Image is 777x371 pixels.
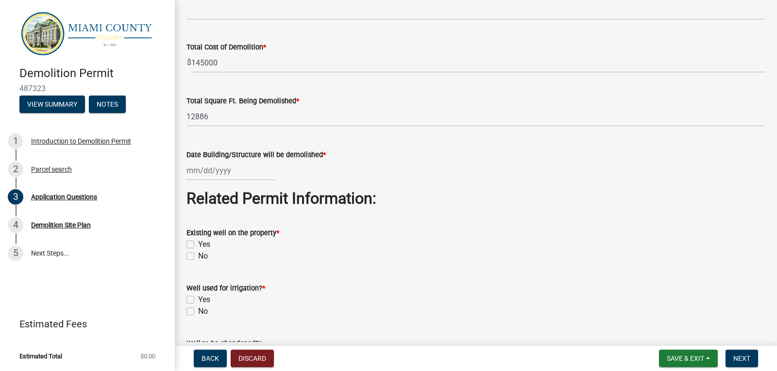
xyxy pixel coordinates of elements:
wm-modal-confirm: Notes [89,101,126,109]
span: $ [186,53,192,73]
button: Notes [89,96,126,113]
span: Save & Exit [667,355,704,362]
label: Date Building/Structure will be demolished [186,152,326,159]
div: 2 [8,161,23,177]
div: 1 [8,133,23,149]
div: 4 [8,217,23,233]
label: Yes [198,239,210,250]
button: Save & Exit [659,350,718,367]
label: No [198,250,208,262]
label: Yes [198,294,210,306]
a: Estimated Fees [8,314,159,334]
strong: Related Permit Information: [186,189,376,208]
span: $0.00 [140,353,155,359]
div: 5 [8,245,23,261]
label: No [198,306,208,317]
label: Existing well on the property [186,230,279,237]
span: Estimated Total [19,353,62,359]
input: mm/dd/yyyy [186,161,275,180]
button: Back [194,350,227,367]
span: Back [202,355,219,362]
div: Application Questions [31,194,97,200]
label: Total Cost of Demolition [186,44,266,51]
div: 3 [8,189,23,205]
label: Well to be abandoned? [186,340,262,347]
span: 487323 [19,84,155,93]
h4: Demolition Permit [19,66,167,81]
span: Next [733,355,750,362]
label: Well used for irrigation? [186,285,265,292]
button: Next [726,350,758,367]
label: Total Square Ft. Being Demolished [186,98,299,105]
div: Parcel search [31,166,72,173]
button: View Summary [19,96,85,113]
button: Discard [231,350,274,367]
wm-modal-confirm: Summary [19,101,85,109]
div: Introduction to Demolition Permit [31,138,131,145]
div: Demolition Site Plan [31,222,91,228]
img: Miami County, Indiana [19,10,159,56]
